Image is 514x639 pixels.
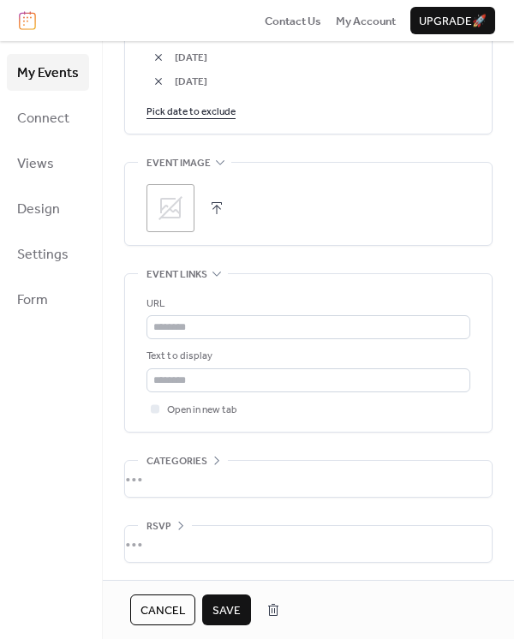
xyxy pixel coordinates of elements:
span: Event image [146,154,211,171]
a: My Events [7,54,89,91]
span: [DATE] [175,50,470,67]
button: Save [202,594,251,625]
a: My Account [336,12,396,29]
span: Pick date to exclude [146,104,236,121]
a: Contact Us [265,12,321,29]
div: Text to display [146,348,467,365]
span: Save [212,602,241,619]
div: ; [146,184,194,232]
div: ••• [125,526,492,562]
span: Connect [17,105,69,132]
a: Form [7,281,89,318]
span: Open in new tab [167,402,237,419]
span: Upgrade 🚀 [419,13,487,30]
a: Design [7,190,89,227]
a: Settings [7,236,89,272]
span: My Events [17,60,79,87]
span: Categories [146,452,207,469]
a: Views [7,145,89,182]
span: Event links [146,266,207,283]
span: Contact Us [265,13,321,30]
div: ••• [125,461,492,497]
div: URL [146,296,467,313]
span: My Account [336,13,396,30]
span: [DATE] [175,74,470,91]
span: Excluded dates [146,25,470,42]
span: Design [17,196,60,223]
a: Connect [7,99,89,136]
img: logo [19,11,36,30]
span: RSVP [146,517,171,534]
span: Views [17,151,54,177]
button: Upgrade🚀 [410,7,495,34]
span: Form [17,287,48,314]
button: Cancel [130,594,195,625]
span: Cancel [140,602,185,619]
span: Settings [17,242,69,268]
